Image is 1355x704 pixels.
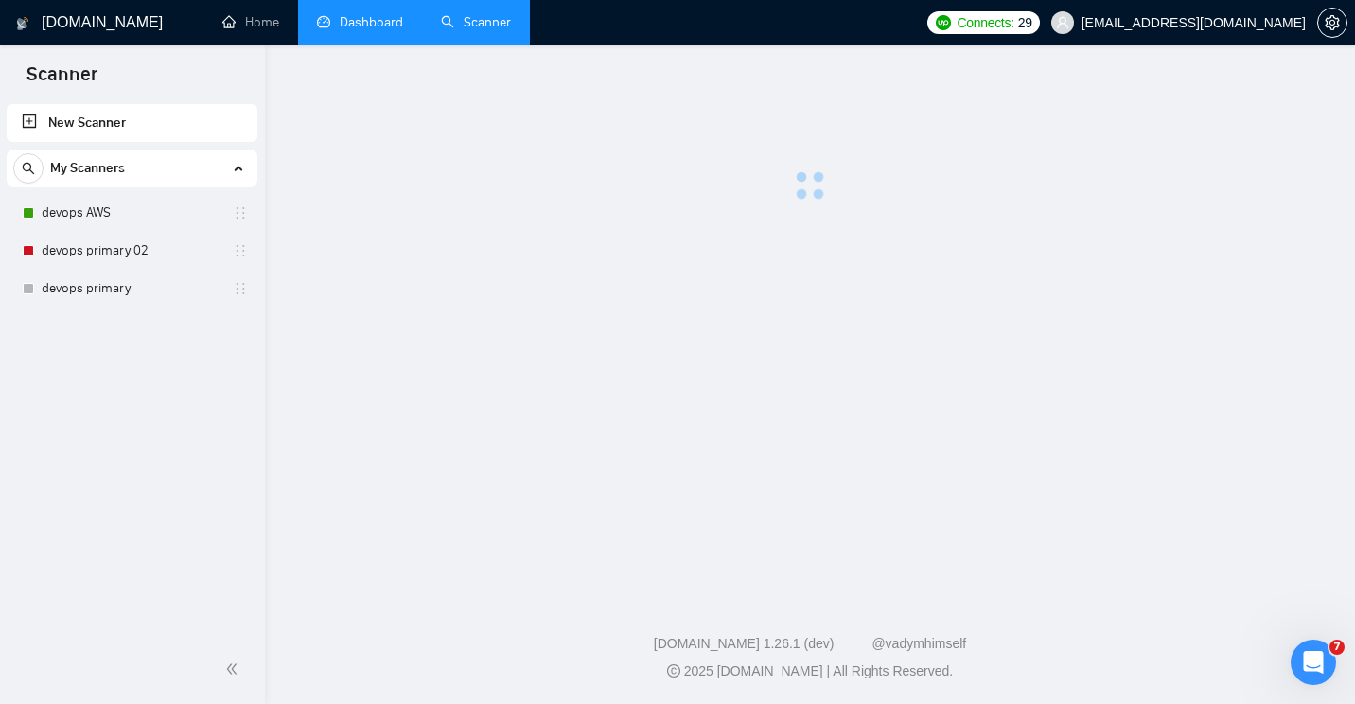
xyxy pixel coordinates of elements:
[42,232,221,270] a: devops primary 02
[16,9,29,39] img: logo
[11,61,113,100] span: Scanner
[42,270,221,308] a: devops primary
[1056,16,1069,29] span: user
[22,104,242,142] a: New Scanner
[441,14,511,30] a: searchScanner
[222,14,279,30] a: homeHome
[13,153,44,184] button: search
[233,205,248,220] span: holder
[225,660,244,678] span: double-left
[280,661,1340,681] div: 2025 [DOMAIN_NAME] | All Rights Reserved.
[50,150,125,187] span: My Scanners
[1291,640,1336,685] iframe: Intercom live chat
[1318,15,1346,30] span: setting
[1329,640,1345,655] span: 7
[233,281,248,296] span: holder
[7,150,257,308] li: My Scanners
[1018,12,1032,33] span: 29
[667,664,680,678] span: copyright
[1317,8,1347,38] button: setting
[1317,15,1347,30] a: setting
[936,15,951,30] img: upwork-logo.png
[42,194,221,232] a: devops AWS
[7,104,257,142] li: New Scanner
[957,12,1013,33] span: Connects:
[654,636,835,651] a: [DOMAIN_NAME] 1.26.1 (dev)
[233,243,248,258] span: holder
[871,636,966,651] a: @vadymhimself
[14,162,43,175] span: search
[317,14,403,30] a: dashboardDashboard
